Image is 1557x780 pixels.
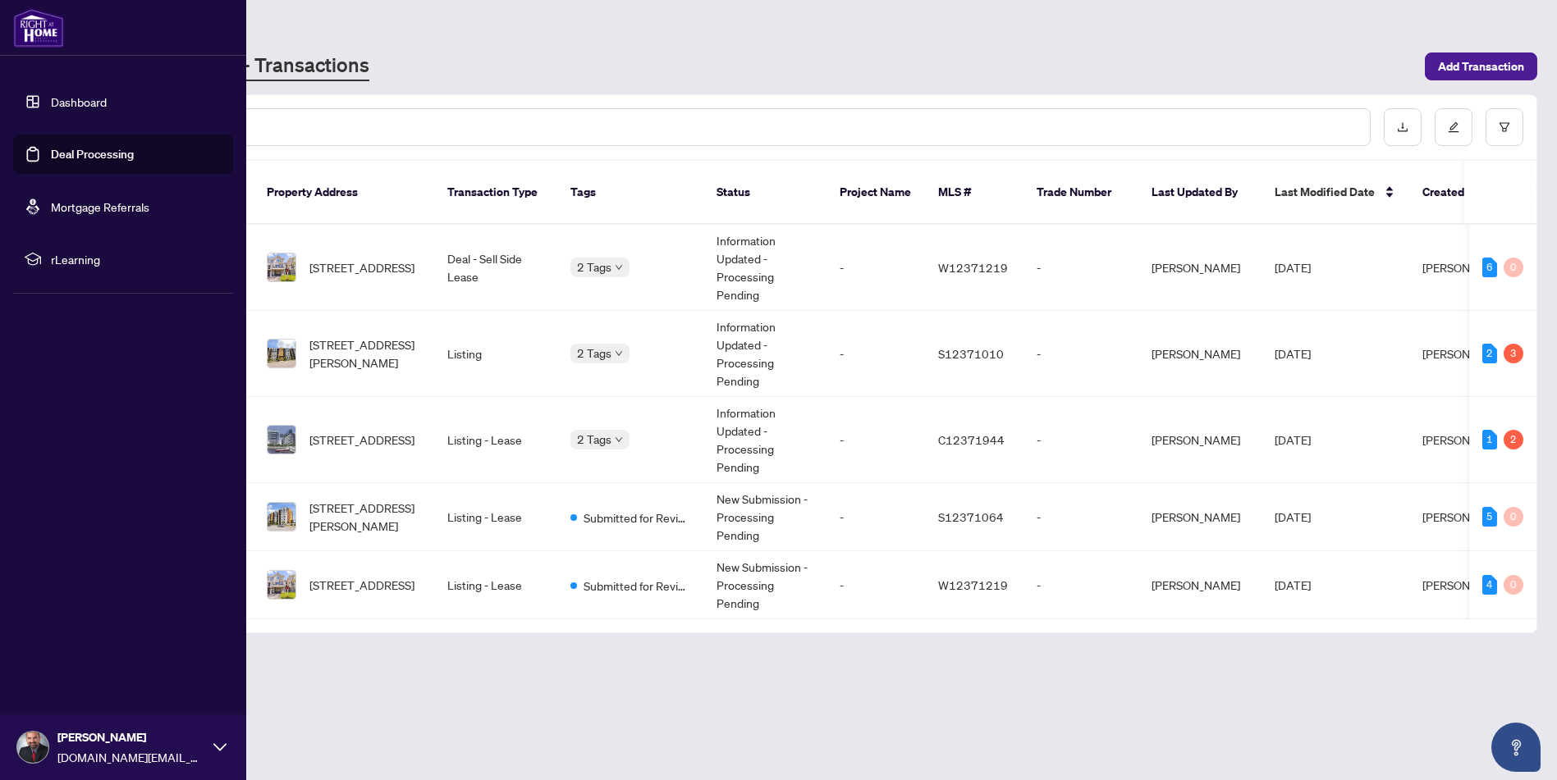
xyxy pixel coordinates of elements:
[1482,575,1497,595] div: 4
[1023,397,1138,483] td: -
[1422,260,1511,275] span: [PERSON_NAME]
[1448,121,1459,133] span: edit
[1482,507,1497,527] div: 5
[1384,108,1422,146] button: download
[1138,483,1262,551] td: [PERSON_NAME]
[1504,258,1523,277] div: 0
[1422,509,1511,524] span: [PERSON_NAME]
[1504,430,1523,449] div: 2
[1023,161,1138,225] th: Trade Number
[703,483,827,551] td: New Submission - Processing Pending
[703,551,827,619] td: New Submission - Processing Pending
[1275,509,1311,524] span: [DATE]
[557,161,703,225] th: Tags
[434,397,557,483] td: Listing - Lease
[1482,344,1497,363] div: 2
[254,161,434,225] th: Property Address
[1138,225,1262,311] td: [PERSON_NAME]
[577,344,611,363] span: 2 Tags
[309,258,414,276] span: [STREET_ADDRESS]
[1482,258,1497,277] div: 6
[434,483,557,551] td: Listing - Lease
[938,509,1004,524] span: S12371064
[1422,577,1511,592] span: [PERSON_NAME]
[1491,723,1541,772] button: Open asap
[309,335,421,372] span: [STREET_ADDRESS][PERSON_NAME]
[938,577,1008,592] span: W12371219
[1504,344,1523,363] div: 3
[309,431,414,449] span: [STREET_ADDRESS]
[434,551,557,619] td: Listing - Lease
[1138,161,1262,225] th: Last Updated By
[703,397,827,483] td: Information Updated - Processing Pending
[1262,161,1409,225] th: Last Modified Date
[268,571,295,599] img: thumbnail-img
[1499,121,1510,133] span: filter
[309,576,414,594] span: [STREET_ADDRESS]
[1138,311,1262,397] td: [PERSON_NAME]
[827,161,925,225] th: Project Name
[51,199,149,214] a: Mortgage Referrals
[1023,551,1138,619] td: -
[1023,311,1138,397] td: -
[1504,575,1523,595] div: 0
[434,161,557,225] th: Transaction Type
[925,161,1023,225] th: MLS #
[268,253,295,281] img: thumbnail-img
[615,436,623,444] span: down
[13,8,64,48] img: logo
[51,147,134,162] a: Deal Processing
[1438,53,1524,80] span: Add Transaction
[1023,225,1138,311] td: -
[938,260,1008,275] span: W12371219
[827,483,925,551] td: -
[1275,577,1311,592] span: [DATE]
[1504,507,1523,527] div: 0
[1422,432,1511,447] span: [PERSON_NAME]
[268,340,295,367] img: thumbnail-img
[577,430,611,449] span: 2 Tags
[309,499,421,535] span: [STREET_ADDRESS][PERSON_NAME]
[1422,346,1511,361] span: [PERSON_NAME]
[1409,161,1508,225] th: Created By
[1425,52,1537,80] button: Add Transaction
[615,349,623,358] span: down
[1275,346,1311,361] span: [DATE]
[1275,260,1311,275] span: [DATE]
[434,311,557,397] td: Listing
[938,346,1004,361] span: S12371010
[268,503,295,531] img: thumbnail-img
[1138,397,1262,483] td: [PERSON_NAME]
[1275,183,1375,201] span: Last Modified Date
[57,728,205,746] span: [PERSON_NAME]
[1397,121,1408,133] span: download
[1486,108,1523,146] button: filter
[827,397,925,483] td: -
[703,161,827,225] th: Status
[703,225,827,311] td: Information Updated - Processing Pending
[1275,432,1311,447] span: [DATE]
[584,509,690,527] span: Submitted for Review
[827,551,925,619] td: -
[615,263,623,271] span: down
[57,748,205,766] span: [DOMAIN_NAME][EMAIL_ADDRESS][DOMAIN_NAME]
[17,732,48,763] img: Profile Icon
[703,311,827,397] td: Information Updated - Processing Pending
[1023,483,1138,551] td: -
[584,577,690,595] span: Submitted for Review
[827,311,925,397] td: -
[827,225,925,311] td: -
[1482,430,1497,449] div: 1
[51,250,222,268] span: rLearning
[577,258,611,276] span: 2 Tags
[434,225,557,311] td: Deal - Sell Side Lease
[938,432,1005,447] span: C12371944
[1435,108,1472,146] button: edit
[268,426,295,454] img: thumbnail-img
[51,94,107,109] a: Dashboard
[1138,551,1262,619] td: [PERSON_NAME]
